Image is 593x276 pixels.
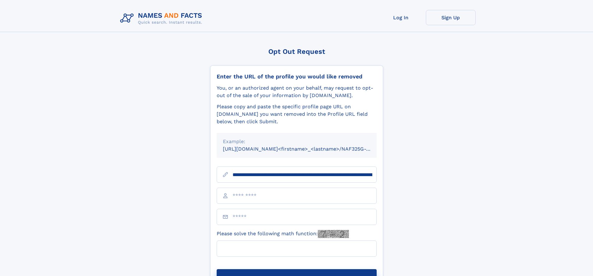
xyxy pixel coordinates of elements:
[217,84,377,99] div: You, or an authorized agent on your behalf, may request to opt-out of the sale of your informatio...
[217,103,377,125] div: Please copy and paste the specific profile page URL on [DOMAIN_NAME] you want removed into the Pr...
[376,10,426,25] a: Log In
[217,73,377,80] div: Enter the URL of the profile you would like removed
[223,138,370,145] div: Example:
[118,10,207,27] img: Logo Names and Facts
[210,48,383,55] div: Opt Out Request
[223,146,388,152] small: [URL][DOMAIN_NAME]<firstname>_<lastname>/NAF325G-xxxxxxxx
[426,10,476,25] a: Sign Up
[217,230,349,238] label: Please solve the following math function:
